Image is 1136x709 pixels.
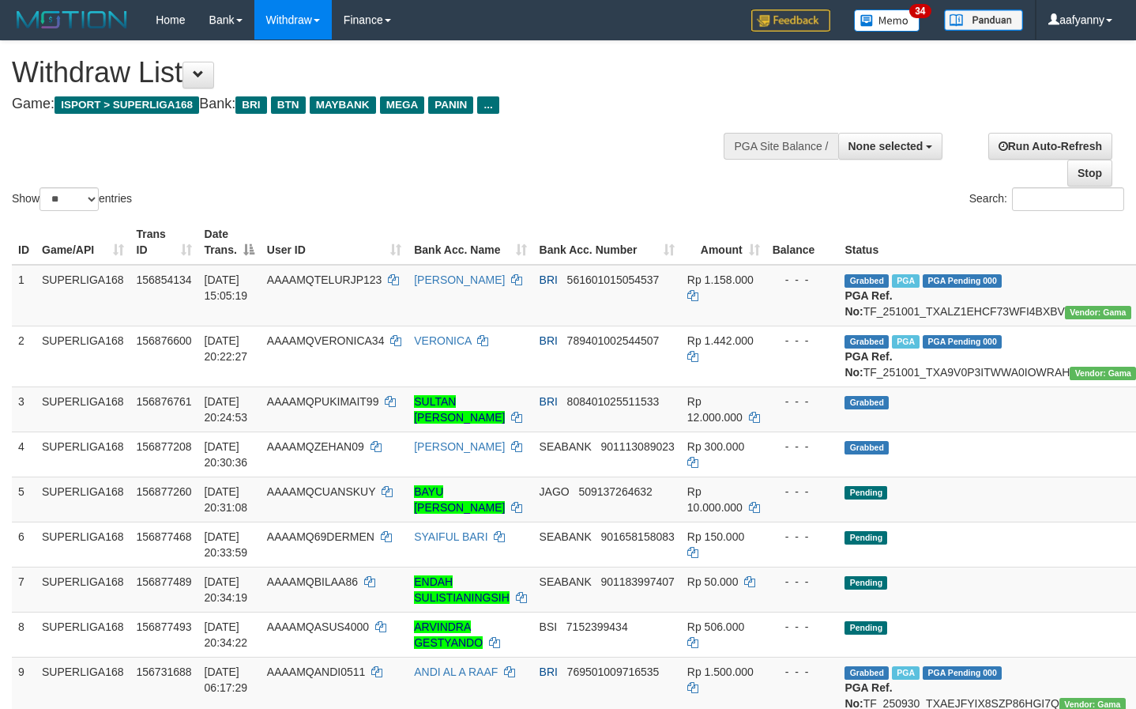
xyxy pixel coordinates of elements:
a: ARVINDRA GESTYANDO [414,620,483,649]
span: SEABANK [540,440,592,453]
span: BRI [235,96,266,114]
span: 156877489 [137,575,192,588]
th: User ID: activate to sort column ascending [261,220,408,265]
span: AAAAMQTELURJP123 [267,273,382,286]
a: ANDI AL A RAAF [414,666,498,678]
span: BRI [540,273,558,286]
span: Copy 769501009716535 to clipboard [567,666,660,678]
span: 156877468 [137,530,192,543]
span: Marked by aafsengchandara [892,274,920,288]
a: SULTAN [PERSON_NAME] [414,395,505,424]
a: ENDAH SULISTIANINGSIH [414,575,510,604]
span: PGA Pending [923,274,1002,288]
div: - - - [773,272,833,288]
b: PGA Ref. No: [844,289,892,318]
h4: Game: Bank: [12,96,742,112]
span: BRI [540,666,558,678]
span: Marked by aafsengchandara [892,335,920,349]
span: Rp 506.000 [687,620,744,633]
a: SYAIFUL BARI [414,530,487,543]
label: Search: [969,187,1124,211]
img: panduan.png [944,9,1023,31]
td: 1 [12,265,36,326]
a: Stop [1067,160,1112,187]
span: BSI [540,620,558,633]
span: [DATE] 20:30:36 [205,440,248,469]
span: Marked by aafromsomean [892,666,920,680]
span: Copy 509137264632 to clipboard [578,485,652,498]
span: MAYBANK [310,96,376,114]
span: Rp 12.000.000 [687,395,743,424]
img: Button%20Memo.svg [854,9,920,32]
div: - - - [773,484,833,500]
span: None selected [848,140,923,153]
span: 156877260 [137,485,192,498]
span: [DATE] 06:17:29 [205,666,248,694]
div: - - - [773,333,833,349]
span: Vendor URL: https://trx31.1velocity.biz [1070,367,1136,380]
span: 156854134 [137,273,192,286]
a: BAYU [PERSON_NAME] [414,485,505,514]
span: Rp 1.442.000 [687,334,754,347]
span: AAAAMQBILAA86 [267,575,358,588]
span: Pending [844,576,887,590]
span: AAAAMQZEHAN09 [267,440,364,453]
span: BTN [271,96,306,114]
td: 3 [12,387,36,432]
span: Copy 901113089023 to clipboard [600,440,674,453]
th: Amount: activate to sort column ascending [681,220,766,265]
span: Pending [844,531,887,545]
span: [DATE] 20:34:22 [205,620,248,649]
span: [DATE] 20:33:59 [205,530,248,559]
div: - - - [773,619,833,635]
span: [DATE] 20:31:08 [205,485,248,514]
th: ID [12,220,36,265]
span: AAAAMQVERONICA34 [267,334,385,347]
span: Vendor URL: https://trx31.1velocity.biz [1065,306,1131,319]
span: Copy 901658158083 to clipboard [600,530,674,543]
span: PGA Pending [923,666,1002,680]
input: Search: [1012,187,1124,211]
td: SUPERLIGA168 [36,432,130,477]
th: Balance [766,220,839,265]
span: PGA Pending [923,335,1002,349]
span: BRI [540,334,558,347]
div: - - - [773,664,833,680]
td: 2 [12,326,36,387]
button: None selected [838,133,943,160]
span: Rp 150.000 [687,530,744,543]
span: Rp 1.158.000 [687,273,754,286]
a: VERONICA [414,334,471,347]
span: Grabbed [844,274,889,288]
span: BRI [540,395,558,408]
span: AAAAMQPUKIMAIT99 [267,395,379,408]
span: Copy 7152399434 to clipboard [566,620,628,633]
td: 4 [12,432,36,477]
th: Bank Acc. Number: activate to sort column ascending [533,220,681,265]
td: SUPERLIGA168 [36,522,130,567]
th: Bank Acc. Name: activate to sort column ascending [408,220,532,265]
span: Grabbed [844,441,889,454]
span: Pending [844,621,887,635]
span: Copy 808401025511533 to clipboard [567,395,660,408]
span: Copy 789401002544507 to clipboard [567,334,660,347]
td: SUPERLIGA168 [36,612,130,657]
span: Rp 1.500.000 [687,666,754,678]
span: PANIN [428,96,473,114]
div: - - - [773,439,833,454]
td: 7 [12,567,36,612]
span: Grabbed [844,666,889,680]
span: AAAAMQCUANSKUY [267,485,375,498]
span: AAAAMQ69DERMEN [267,530,374,543]
td: 8 [12,612,36,657]
span: 156877208 [137,440,192,453]
span: Grabbed [844,396,889,409]
td: 6 [12,522,36,567]
span: Rp 300.000 [687,440,744,453]
a: Run Auto-Refresh [988,133,1112,160]
div: - - - [773,529,833,545]
span: Grabbed [844,335,889,349]
span: Rp 10.000.000 [687,485,743,514]
span: 34 [909,4,931,18]
td: SUPERLIGA168 [36,477,130,522]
